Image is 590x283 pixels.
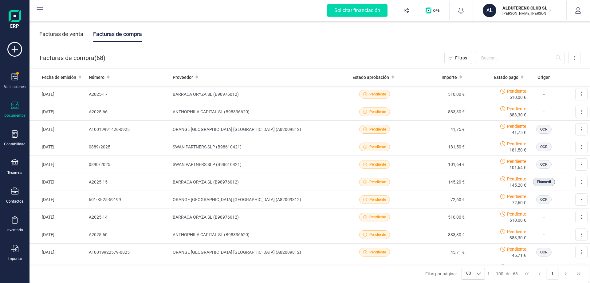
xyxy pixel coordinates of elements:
div: Contabilidad [4,142,26,147]
td: [DATE] [29,121,86,138]
td: [DATE] [29,173,86,191]
span: 41,75 € [512,129,526,135]
td: 181,50 € [405,138,467,156]
td: 181,50 € [405,261,467,279]
span: Pendiente [507,158,526,164]
span: OCR [540,249,548,255]
div: Validaciones [4,84,26,89]
div: Tesorería [7,170,22,175]
td: 510,00 € [405,208,467,226]
span: Pendiente [369,127,386,132]
span: Pendiente [369,249,386,255]
span: Pendiente [507,211,526,217]
span: Pendiente [369,109,386,115]
span: Importe [442,74,457,80]
td: SWAN PARTNERS SLP (B98610421) [170,261,344,279]
span: Pendiente [507,246,526,252]
span: Número [89,74,104,80]
span: Pendiente [369,162,386,167]
td: A2025-15 [86,173,171,191]
span: 72,60 € [512,200,526,206]
img: Logo de OPS [426,7,442,14]
td: 0861/2025 [86,261,171,279]
span: Pendiente [369,197,386,202]
td: A2025-66 [86,103,171,121]
div: Documentos [4,113,26,118]
td: 883,30 € [405,226,467,244]
div: Contactos [6,199,23,204]
span: Estado pago [494,74,518,80]
span: 1 [487,271,490,277]
td: 0889/2025 [86,138,171,156]
span: Pendiente [369,232,386,237]
span: Finanedi [537,179,551,185]
button: Filtros [444,52,472,64]
td: [DATE] [29,103,86,121]
div: Inventario [6,228,23,232]
button: Last Page [573,268,584,280]
p: - [531,91,557,98]
td: 601-KF25-59199 [86,191,171,208]
td: [DATE] [29,261,86,279]
span: Pendiente [369,91,386,97]
td: -145,20 € [405,173,467,191]
td: [DATE] [29,191,86,208]
span: 145,20 € [509,182,526,188]
button: Logo de OPS [422,1,446,20]
td: SWAN PARTNERS SLP (B98610421) [170,156,344,173]
span: 883,30 € [509,112,526,118]
span: OCR [540,127,548,132]
td: ORANGE [GEOGRAPHIC_DATA] [GEOGRAPHIC_DATA] (A82009812) [170,244,344,261]
td: ORANGE [GEOGRAPHIC_DATA] [GEOGRAPHIC_DATA] (A82009812) [170,191,344,208]
div: Facturas de venta [39,26,83,42]
div: AL [483,4,496,17]
span: 101,64 € [509,164,526,171]
td: [DATE] [29,138,86,156]
span: Pendiente [507,88,526,94]
p: ALBUFERENC CLUB SL. [502,5,552,11]
td: A10019991426-0925 [86,121,171,138]
span: 68 [513,271,518,277]
span: de [506,271,510,277]
td: BARRACA ORYZA SL (B98976012) [170,86,344,103]
span: Pendiente [507,176,526,182]
span: Fecha de emisión [42,74,76,80]
div: Importar [8,256,22,261]
td: [DATE] [29,244,86,261]
span: OCR [540,162,548,167]
span: Pendiente [507,264,526,270]
td: 101,64 € [405,156,467,173]
span: Pendiente [369,214,386,220]
button: Solicitar financiación [320,1,395,20]
td: 510,00 € [405,86,467,103]
span: OCR [540,197,548,202]
button: Page 1 [547,268,558,280]
td: BARRACA ORYZA SL (B98976012) [170,208,344,226]
td: 41,75 € [405,121,467,138]
td: [DATE] [29,226,86,244]
span: 45,71 € [512,252,526,258]
div: Filas por página: [425,268,485,280]
td: A2025-17 [86,86,171,103]
span: Pendiente [507,193,526,200]
span: Origen [537,74,551,80]
td: [DATE] [29,208,86,226]
p: - [531,231,557,238]
td: A10019922579-0825 [86,244,171,261]
span: 68 [96,54,103,62]
td: BARRACA ORYZA SL (B98976012) [170,173,344,191]
p: [PERSON_NAME] [PERSON_NAME] [502,11,552,16]
input: Buscar... [476,52,564,64]
span: 100 [462,268,473,279]
td: 45,71 € [405,244,467,261]
div: - [487,271,518,277]
span: Filtros [455,55,467,61]
td: A2025-14 [86,208,171,226]
button: ALALBUFERENC CLUB SL.[PERSON_NAME] [PERSON_NAME] [480,1,559,20]
td: 0890/2025 [86,156,171,173]
span: 883,30 € [509,235,526,241]
button: Previous Page [534,268,545,280]
span: 181,50 € [509,147,526,153]
td: 883,30 € [405,103,467,121]
span: Pendiente [507,106,526,112]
